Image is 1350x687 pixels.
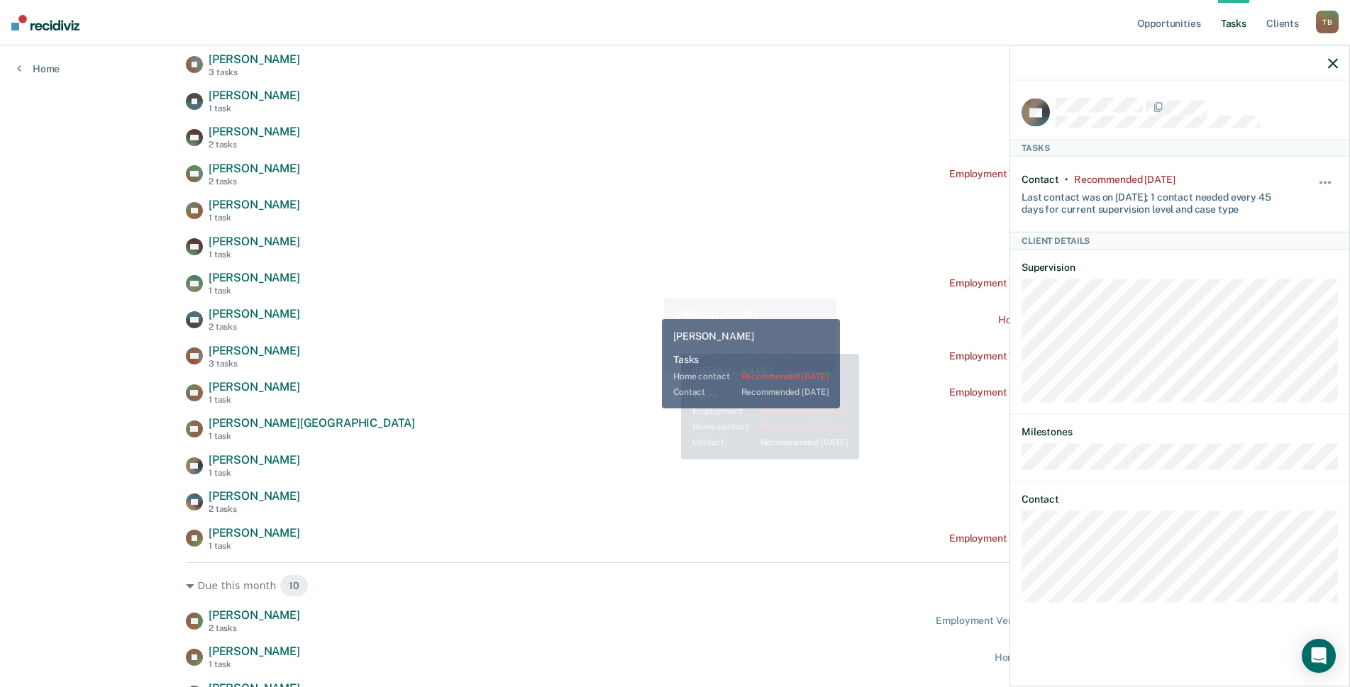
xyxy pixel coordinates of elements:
[209,623,300,633] div: 2 tasks
[1316,11,1339,33] div: T B
[995,652,1164,664] div: Home contact recommended in a day
[209,431,415,441] div: 1 task
[209,504,300,514] div: 2 tasks
[949,277,1164,289] div: Employment Verification recommended [DATE]
[1302,639,1336,673] div: Open Intercom Messenger
[209,235,300,248] span: [PERSON_NAME]
[1022,261,1338,273] dt: Supervision
[11,15,79,30] img: Recidiviz
[17,62,60,75] a: Home
[209,213,300,223] div: 1 task
[1010,233,1349,250] div: Client Details
[209,322,300,332] div: 2 tasks
[936,615,1164,627] div: Employment Verification recommended a day ago
[209,89,300,102] span: [PERSON_NAME]
[998,314,1164,326] div: Home contact recommended [DATE]
[186,574,1164,597] div: Due this month
[209,380,300,393] span: [PERSON_NAME]
[209,67,300,77] div: 3 tasks
[209,453,300,467] span: [PERSON_NAME]
[209,416,415,430] span: [PERSON_NAME][GEOGRAPHIC_DATA]
[280,574,309,597] span: 10
[1065,174,1068,186] div: •
[1022,174,1059,186] div: Contact
[1010,139,1349,156] div: Tasks
[209,541,300,551] div: 1 task
[949,386,1164,398] div: Employment Verification recommended [DATE]
[209,395,300,405] div: 1 task
[209,177,300,186] div: 2 tasks
[209,526,300,540] span: [PERSON_NAME]
[209,468,300,478] div: 1 task
[209,359,300,369] div: 3 tasks
[209,344,300,357] span: [PERSON_NAME]
[1022,185,1285,215] div: Last contact was on [DATE]; 1 contact needed every 45 days for current supervision level and case...
[209,140,300,150] div: 2 tasks
[1074,174,1175,186] div: Recommended 13 days ago
[209,608,300,622] span: [PERSON_NAME]
[209,307,300,320] span: [PERSON_NAME]
[949,168,1164,180] div: Employment Verification recommended [DATE]
[209,286,300,296] div: 1 task
[209,659,300,669] div: 1 task
[209,52,300,66] span: [PERSON_NAME]
[949,350,1164,362] div: Employment Verification recommended [DATE]
[209,644,300,658] span: [PERSON_NAME]
[949,532,1164,544] div: Employment Verification recommended [DATE]
[209,125,300,138] span: [PERSON_NAME]
[209,104,300,113] div: 1 task
[1022,426,1338,438] dt: Milestones
[209,250,300,259] div: 1 task
[209,162,300,175] span: [PERSON_NAME]
[209,489,300,503] span: [PERSON_NAME]
[209,271,300,284] span: [PERSON_NAME]
[209,198,300,211] span: [PERSON_NAME]
[1022,493,1338,506] dt: Contact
